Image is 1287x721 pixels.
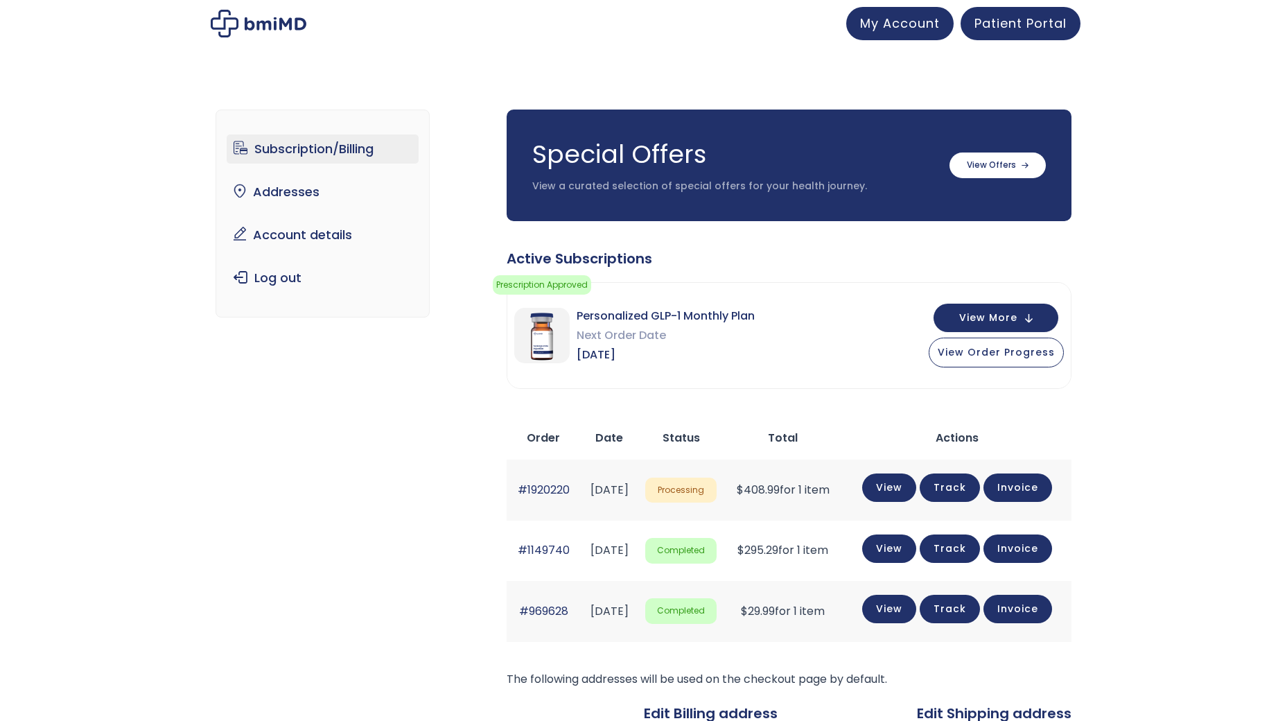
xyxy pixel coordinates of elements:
[227,177,419,207] a: Addresses
[936,430,979,446] span: Actions
[645,478,716,503] span: Processing
[227,220,419,250] a: Account details
[518,482,570,498] a: #1920220
[983,595,1052,623] a: Invoice
[216,110,430,318] nav: Account pages
[595,430,623,446] span: Date
[527,430,560,446] span: Order
[590,482,629,498] time: [DATE]
[577,345,755,365] span: [DATE]
[519,603,568,619] a: #969628
[920,535,980,563] a: Track
[532,180,936,193] p: View a curated selection of special offers for your health journey.
[577,326,755,345] span: Next Order Date
[974,15,1067,32] span: Patient Portal
[959,313,1017,322] span: View More
[983,474,1052,502] a: Invoice
[645,538,716,564] span: Completed
[227,134,419,164] a: Subscription/Billing
[920,474,980,502] a: Track
[227,263,419,293] a: Log out
[846,7,954,40] a: My Account
[514,308,570,363] img: Personalized GLP-1 Monthly Plan
[532,137,936,172] h3: Special Offers
[737,482,744,498] span: $
[507,670,1071,689] p: The following addresses will be used on the checkout page by default.
[983,535,1052,563] a: Invoice
[741,603,775,619] span: 29.99
[518,542,570,558] a: #1149740
[577,306,755,326] span: Personalized GLP-1 Monthly Plan
[724,460,843,520] td: for 1 item
[493,275,591,295] span: Prescription Approved
[934,304,1058,332] button: View More
[862,535,916,563] a: View
[768,430,798,446] span: Total
[961,7,1080,40] a: Patient Portal
[929,338,1064,367] button: View Order Progress
[737,542,744,558] span: $
[724,521,843,581] td: for 1 item
[645,598,716,624] span: Completed
[590,542,629,558] time: [DATE]
[507,249,1071,268] div: Active Subscriptions
[737,542,778,558] span: 295.29
[211,10,306,37] img: My account
[862,474,916,502] a: View
[920,595,980,623] a: Track
[862,595,916,623] a: View
[737,482,780,498] span: 408.99
[938,345,1055,359] span: View Order Progress
[590,603,629,619] time: [DATE]
[860,15,940,32] span: My Account
[724,581,843,641] td: for 1 item
[663,430,700,446] span: Status
[741,603,748,619] span: $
